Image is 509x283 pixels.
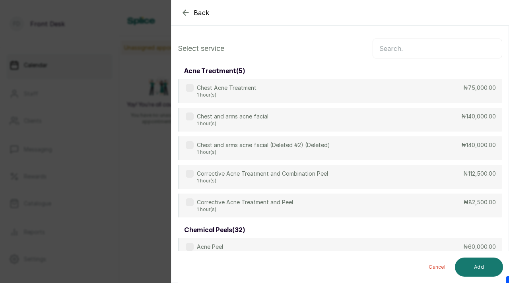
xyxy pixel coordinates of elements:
[455,258,503,277] button: Add
[463,243,496,251] p: ₦60,000.00
[197,149,330,155] p: 1 hour(s)
[197,178,328,184] p: 1 hour(s)
[463,170,496,178] p: ₦112,500.00
[197,120,268,127] p: 1 hour(s)
[197,206,293,213] p: 1 hour(s)
[197,198,293,206] p: Corrective Acne Treatment and Peel
[197,92,256,98] p: 1 hour(s)
[184,66,245,76] h3: acne treatment ( 5 )
[463,84,496,92] p: ₦75,000.00
[373,39,502,58] input: Search.
[181,8,210,17] button: Back
[184,225,245,235] h3: chemical peels ( 32 )
[197,141,330,149] p: Chest and arms acne facial (Deleted #2) (Deleted)
[194,8,210,17] span: Back
[197,84,256,92] p: Chest Acne Treatment
[422,258,452,277] button: Cancel
[461,112,496,120] p: ₦140,000.00
[197,170,328,178] p: Corrective Acne Treatment and Combination Peel
[461,141,496,149] p: ₦140,000.00
[464,198,496,206] p: ₦82,500.00
[197,112,268,120] p: Chest and arms acne facial
[197,243,223,251] p: Acne Peel
[178,43,224,54] p: Select service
